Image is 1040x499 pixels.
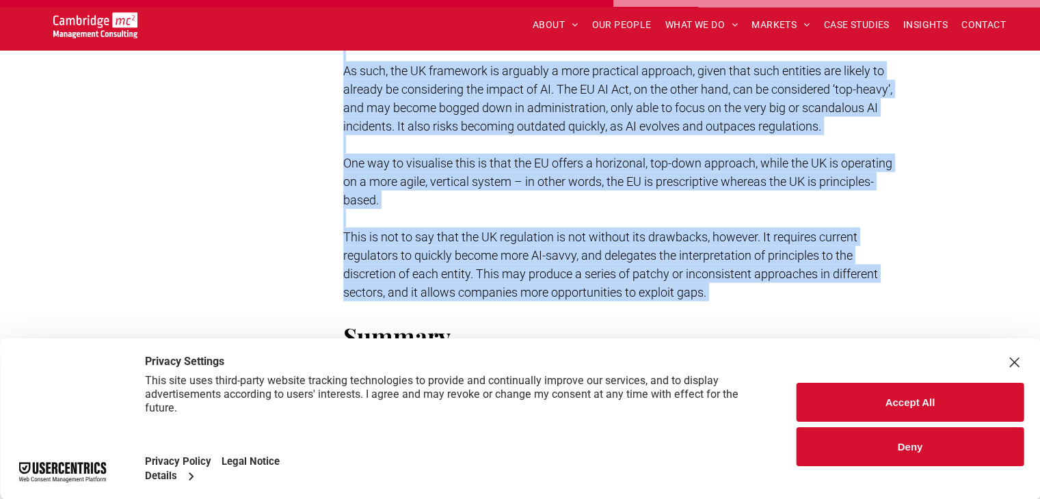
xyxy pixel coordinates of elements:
img: Go to Homepage [53,12,137,38]
span: One way to visualise this is that the EU offers a horizonal, top-down approach, while the UK is o... [343,156,892,207]
span: Summary [343,320,451,352]
a: Your Business Transformed | Cambridge Management Consulting [53,14,137,29]
a: WHAT WE DO [658,14,745,36]
a: ABOUT [526,14,585,36]
a: CASE STUDIES [817,14,896,36]
a: CONTACT [955,14,1013,36]
a: OUR PEOPLE [585,14,658,36]
span: As such, the UK framework is arguably a more practical approach, given that such entities are lik... [343,64,892,133]
a: MARKETS [745,14,816,36]
span: This is not to say that the UK regulation is not without its drawbacks, however. It requires curr... [343,230,878,299]
a: INSIGHTS [896,14,955,36]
